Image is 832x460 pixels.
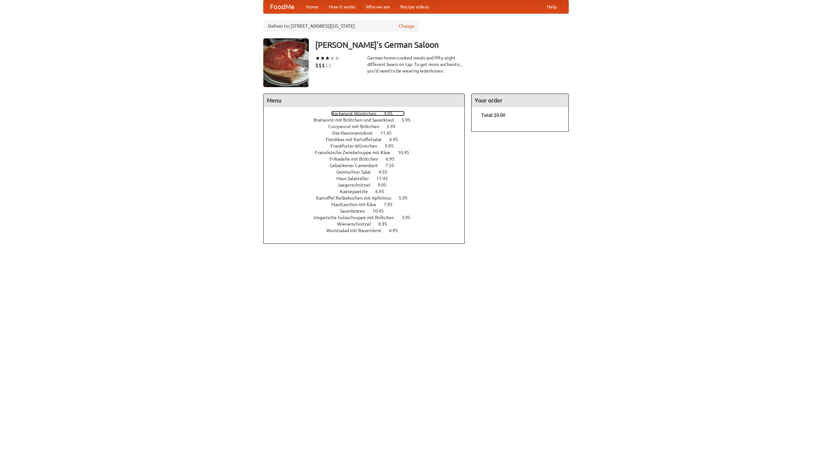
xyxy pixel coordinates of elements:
[376,176,394,181] span: 11.45
[331,111,405,116] a: Bockwurst Würstchen 4.95
[330,163,384,168] span: Gebackener Camenbert
[326,228,410,233] a: Wurstsalad mit Bauernbrot 6.95
[389,228,404,233] span: 6.95
[332,130,379,136] span: Das Hausmannskost
[337,182,377,188] span: Jaegerschnitzel
[385,143,400,149] span: 9.95
[340,208,396,214] a: Sauerbraten 10.45
[340,208,371,214] span: Sauerbraten
[395,0,434,13] a: Recipe videos
[315,150,421,155] a: Französische Zwiebelsuppe mit Käse 10.45
[316,195,398,201] span: Kartoffel Reibekuchen mit Apfelmus
[398,150,416,155] span: 10.45
[481,112,505,118] b: Total: $0.00
[330,156,385,162] span: Frikadelle mit Brötchen
[332,130,404,136] a: Das Hausmannskost 11.45
[380,130,398,136] span: 11.45
[331,111,383,116] span: Bockwurst Würstchen
[264,0,301,13] a: FoodMe
[379,169,394,175] span: 4.55
[472,94,568,107] h4: Your order
[263,38,309,87] img: angular.jpg
[367,55,465,74] div: German home-cooked meals and fifty-eight different beers on tap. To get more authentic, you'd nee...
[402,215,417,220] span: 3.95
[385,163,401,168] span: 7.55
[399,23,414,29] a: Change
[336,169,399,175] a: Gemischter Salat 4.55
[337,221,399,227] a: Wienerschnitzel 8.95
[402,117,417,123] span: 5.95
[314,117,422,123] a: Bratwurst mit Brötchen und Sauerkraut 5.95
[330,163,406,168] a: Gebackener Camenbert 7.55
[340,189,374,194] span: Kaesepaetzle
[361,0,395,13] a: Who we are
[264,94,464,107] h4: Menu
[328,124,408,129] a: Currywurst mit Brötchen 5.95
[335,55,340,62] li: ★
[326,228,388,233] span: Wurstsalad mit Bauernbrot
[314,117,401,123] span: Bratwurst mit Brötchen und Sauerkraut
[326,137,410,142] a: Fleishkas mit Kartoffelsalat 6.95
[378,182,393,188] span: 9.95
[330,156,407,162] a: Frikadelle mit Brötchen 6.95
[331,202,405,207] a: Maultaschen mit Käse 7.95
[384,111,399,116] span: 4.95
[326,137,388,142] span: Fleishkas mit Kartoffelsalat
[384,202,399,207] span: 7.95
[399,195,414,201] span: 5.95
[331,143,406,149] a: Frankfurter Würstchen 9.95
[337,182,398,188] a: Jaegerschnitzel 9.95
[336,176,375,181] span: Haus Salatteller
[314,215,422,220] a: Ungarische Gulaschsuppe mit Brötchen 3.95
[375,189,391,194] span: 6.95
[542,0,562,13] a: Help
[315,38,569,51] h3: [PERSON_NAME]'s German Saloon
[337,221,377,227] span: Wienerschnitzel
[328,62,331,69] li: $
[325,55,330,62] li: ★
[318,62,322,69] li: $
[340,189,396,194] a: Kaesepaetzle 6.95
[324,0,361,13] a: How it works
[263,20,419,32] div: Deliver to: [STREET_ADDRESS][US_STATE]
[336,176,400,181] a: Haus Salatteller 11.45
[389,137,405,142] span: 6.95
[320,55,325,62] li: ★
[301,0,324,13] a: Home
[372,208,390,214] span: 10.45
[386,156,401,162] span: 6.95
[336,169,378,175] span: Gemischter Salat
[330,55,335,62] li: ★
[315,55,320,62] li: ★
[315,150,397,155] span: Französische Zwiebelsuppe mit Käse
[331,143,384,149] span: Frankfurter Würstchen
[315,62,318,69] li: $
[325,62,328,69] li: $
[331,202,383,207] span: Maultaschen mit Käse
[387,124,402,129] span: 5.95
[378,221,394,227] span: 8.95
[328,124,386,129] span: Currywurst mit Brötchen
[322,62,325,69] li: $
[316,195,420,201] a: Kartoffel Reibekuchen mit Apfelmus 5.95
[314,215,401,220] span: Ungarische Gulaschsuppe mit Brötchen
